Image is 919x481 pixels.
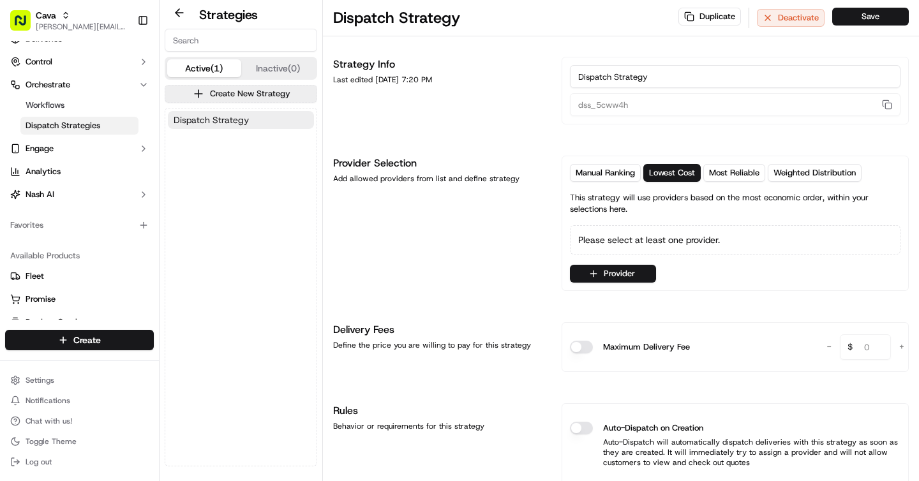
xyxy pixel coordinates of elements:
span: Workflows [26,100,64,111]
span: Product Catalog [26,316,87,328]
div: Please select at least one provider. [570,225,900,255]
input: Search [165,29,317,52]
button: Weighted Distribution [768,164,862,182]
button: Manual Ranking [570,164,641,182]
p: Welcome 👋 [13,51,232,71]
a: Powered byPylon [90,316,154,326]
span: API Documentation [121,285,205,298]
button: Duplicate [678,8,741,26]
span: [DATE] [113,232,139,242]
span: Manual Ranking [576,167,635,179]
a: Promise [10,293,149,305]
button: Promise [5,289,154,309]
button: Orchestrate [5,75,154,95]
span: Toggle Theme [26,436,77,447]
a: Fleet [10,270,149,282]
h1: Rules [333,403,546,418]
span: Promise [26,293,56,305]
span: [PERSON_NAME] [40,198,103,208]
h1: Provider Selection [333,156,546,171]
span: [PERSON_NAME] [40,232,103,242]
button: Provider [570,265,656,283]
a: 📗Knowledge Base [8,280,103,303]
img: 1755196953914-cd9d9cba-b7f7-46ee-b6f5-75ff69acacf5 [27,122,50,145]
a: Dispatch Strategies [20,117,138,135]
span: Lowest Cost [649,167,695,179]
div: We're available if you need us! [57,135,176,145]
div: Start new chat [57,122,209,135]
span: Most Reliable [709,167,759,179]
span: Weighted Distribution [773,167,856,179]
span: Create [73,334,101,346]
div: Behavior or requirements for this strategy [333,421,546,431]
label: Maximum Delivery Fee [603,341,690,353]
span: Notifications [26,396,70,406]
button: Log out [5,453,154,471]
button: Product Catalog [5,312,154,332]
button: Dispatch Strategy [168,111,314,129]
img: Jeff Sasse [13,186,33,206]
input: Got a question? Start typing here... [33,82,230,96]
p: Auto-Dispatch will automatically dispatch deliveries with this strategy as soon as they are creat... [570,437,900,468]
a: 💻API Documentation [103,280,210,303]
button: Engage [5,138,154,159]
img: Nash [13,13,38,38]
button: Create New Strategy [165,85,317,103]
h1: Dispatch Strategy [333,8,460,28]
span: • [106,232,110,242]
h1: Strategy Info [333,57,546,72]
div: Last edited [DATE] 7:20 PM [333,75,546,85]
span: Engage [26,143,54,154]
button: Start new chat [217,126,232,141]
div: Favorites [5,215,154,235]
span: Knowledge Base [26,285,98,298]
span: Settings [26,375,54,385]
button: Toggle Theme [5,433,154,450]
button: Cava[PERSON_NAME][EMAIL_ADDRESS][DOMAIN_NAME] [5,5,132,36]
button: Active (1) [167,59,241,77]
div: 💻 [108,286,118,297]
div: Define the price you are willing to pay for this strategy [333,340,546,350]
div: Add allowed providers from list and define strategy [333,174,546,184]
span: $ [842,336,858,362]
button: Chat with us! [5,412,154,430]
a: Analytics [5,161,154,182]
button: Deactivate [757,9,825,27]
span: [DATE] [113,198,139,208]
button: Create [5,330,154,350]
div: Past conversations [13,166,86,176]
button: Save [832,8,909,26]
div: Available Products [5,246,154,266]
span: Control [26,56,52,68]
h2: Strategies [199,6,258,24]
span: Dispatch Strategy [174,114,249,126]
h1: Delivery Fees [333,322,546,337]
span: Log out [26,457,52,467]
button: Control [5,52,154,72]
button: Cava [36,9,56,22]
span: Chat with us! [26,416,72,426]
button: See all [198,163,232,179]
button: Nash AI [5,184,154,205]
div: 📗 [13,286,23,297]
button: Inactive (0) [241,59,315,77]
button: Settings [5,371,154,389]
button: [PERSON_NAME][EMAIL_ADDRESS][DOMAIN_NAME] [36,22,127,32]
a: Workflows [20,96,138,114]
span: Dispatch Strategies [26,120,100,131]
span: Orchestrate [26,79,70,91]
button: Most Reliable [703,164,765,182]
p: This strategy will use providers based on the most economic order, within your selections here. [570,192,900,215]
span: Analytics [26,166,61,177]
span: Nash AI [26,189,54,200]
img: Jeff Sasse [13,220,33,241]
span: Pylon [127,316,154,326]
button: Notifications [5,392,154,410]
a: Product Catalog [10,316,149,328]
span: • [106,198,110,208]
button: Fleet [5,266,154,286]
